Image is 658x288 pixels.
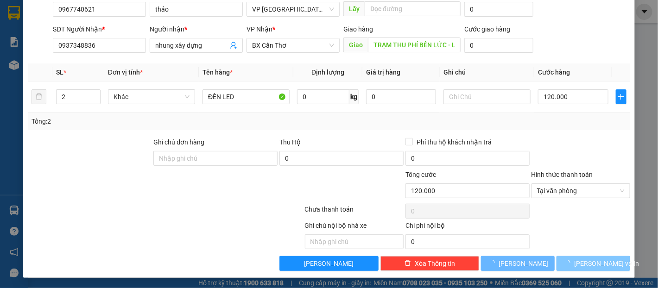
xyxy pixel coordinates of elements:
span: [PERSON_NAME] [304,258,354,269]
span: environment [64,62,70,69]
span: [PERSON_NAME] và In [574,258,639,269]
span: Giao [343,38,368,52]
input: Ghi chú đơn hàng [153,151,278,166]
div: Ghi chú nội bộ nhà xe [305,220,404,234]
span: Giá trị hàng [366,69,400,76]
span: loading [564,260,574,266]
span: BX Cần Thơ [252,38,334,52]
span: VP Nha Trang xe Limousine [252,2,334,16]
span: [PERSON_NAME] [499,258,548,269]
div: Người nhận [150,24,243,34]
li: VP VP [GEOGRAPHIC_DATA] xe Limousine [5,50,64,81]
span: Tại văn phòng [537,184,625,198]
b: BXVT [72,62,89,69]
span: Thu Hộ [279,138,301,146]
span: Xóa Thông tin [415,258,455,269]
button: delete [32,89,46,104]
span: Cước hàng [538,69,570,76]
span: plus [616,93,626,100]
span: Tên hàng [202,69,233,76]
span: Tổng cước [405,171,436,178]
input: Nhập ghi chú [305,234,404,249]
div: SĐT Người Nhận [53,24,146,34]
span: Lấy [343,1,365,16]
button: deleteXóa Thông tin [380,256,479,271]
input: Cước lấy hàng [464,2,533,17]
input: VD: Bàn, Ghế [202,89,290,104]
input: 0 [366,89,436,104]
span: Đơn vị tính [108,69,143,76]
div: Chi phí nội bộ [405,220,530,234]
span: Giao hàng [343,25,373,33]
button: plus [616,89,627,104]
div: Chưa thanh toán [304,204,405,220]
span: loading [488,260,499,266]
span: delete [405,260,411,267]
span: user-add [230,42,237,49]
li: Cúc Tùng Limousine [5,5,134,39]
span: Định lượng [311,69,344,76]
input: Dọc đường [365,1,461,16]
label: Cước giao hàng [464,25,510,33]
span: kg [349,89,359,104]
input: Dọc đường [368,38,461,52]
input: Cước giao hàng [464,38,533,53]
li: VP BX Vũng Tàu [64,50,123,60]
span: Khác [114,90,190,104]
div: Tổng: 2 [32,116,255,126]
button: [PERSON_NAME] và In [557,256,630,271]
input: Ghi Chú [443,89,531,104]
label: Ghi chú đơn hàng [153,138,204,146]
label: Hình thức thanh toán [531,171,593,178]
span: VP Nhận [247,25,272,33]
button: [PERSON_NAME] [279,256,378,271]
span: Phí thu hộ khách nhận trả [413,137,495,147]
th: Ghi chú [440,63,534,81]
button: [PERSON_NAME] [481,256,555,271]
span: SL [56,69,63,76]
